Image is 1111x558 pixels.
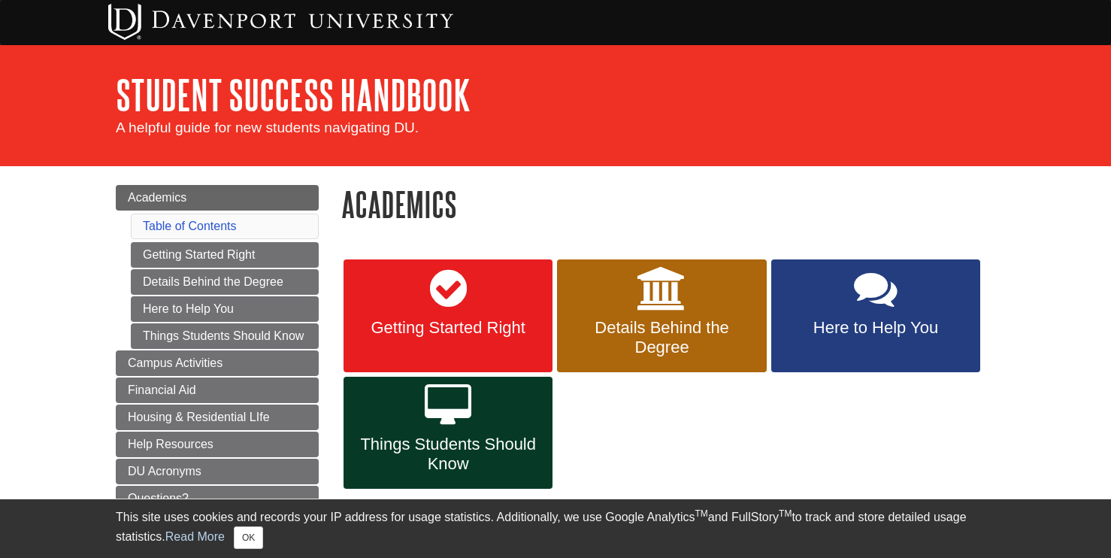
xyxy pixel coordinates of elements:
[783,318,969,338] span: Here to Help You
[165,530,225,543] a: Read More
[131,242,319,268] a: Getting Started Right
[116,120,419,135] span: A helpful guide for new students navigating DU.
[128,191,186,204] span: Academics
[771,259,980,372] a: Here to Help You
[116,432,319,457] a: Help Resources
[116,459,319,484] a: DU Acronyms
[128,492,189,505] span: Questions?
[128,411,270,423] span: Housing & Residential LIfe
[344,377,552,490] a: Things Students Should Know
[116,350,319,376] a: Campus Activities
[143,220,237,232] a: Table of Contents
[108,4,453,40] img: Davenport University
[128,438,213,450] span: Help Resources
[116,71,471,118] a: Student Success Handbook
[234,526,263,549] button: Close
[779,508,792,519] sup: TM
[557,259,766,372] a: Details Behind the Degree
[695,508,707,519] sup: TM
[128,465,201,478] span: DU Acronyms
[116,486,319,511] a: Questions?
[355,435,541,474] span: Things Students Should Know
[355,318,541,338] span: Getting Started Right
[116,378,319,403] a: Financial Aid
[131,296,319,322] a: Here to Help You
[116,185,319,211] a: Academics
[128,384,196,396] span: Financial Aid
[128,356,223,369] span: Campus Activities
[344,259,552,372] a: Getting Started Right
[131,323,319,349] a: Things Students Should Know
[341,185,995,223] h1: Academics
[568,318,755,357] span: Details Behind the Degree
[116,405,319,430] a: Housing & Residential LIfe
[116,508,995,549] div: This site uses cookies and records your IP address for usage statistics. Additionally, we use Goo...
[131,269,319,295] a: Details Behind the Degree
